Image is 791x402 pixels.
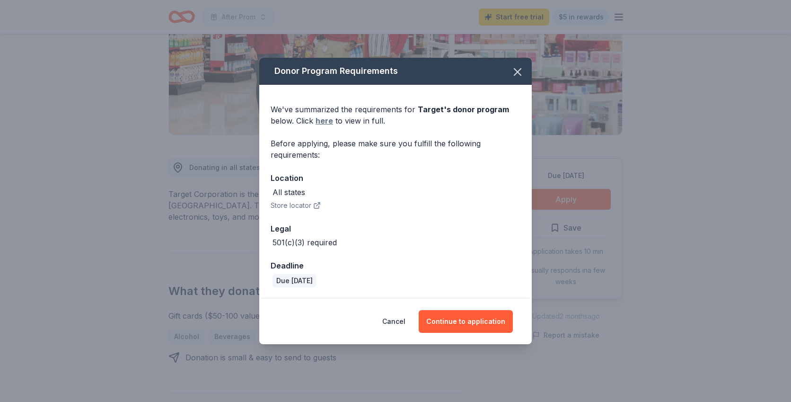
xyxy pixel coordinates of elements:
div: Donor Program Requirements [259,58,532,85]
div: We've summarized the requirements for below. Click to view in full. [271,104,520,126]
div: Deadline [271,259,520,272]
button: Store locator [271,200,321,211]
div: All states [272,187,305,198]
div: Due [DATE] [272,274,316,287]
div: Before applying, please make sure you fulfill the following requirements: [271,138,520,161]
div: 501(c)(3) required [272,237,337,248]
button: Continue to application [419,310,513,333]
div: Location [271,172,520,184]
div: Legal [271,223,520,235]
button: Cancel [382,310,405,333]
a: here [316,115,333,126]
span: Target 's donor program [418,105,509,114]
